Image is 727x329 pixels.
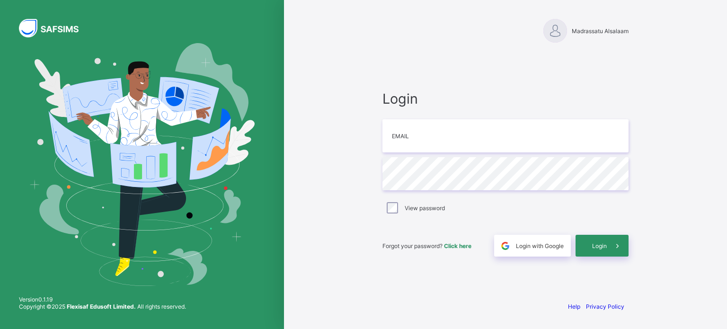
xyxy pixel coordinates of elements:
span: Login [382,90,629,107]
a: Privacy Policy [586,303,624,310]
span: Version 0.1.19 [19,296,186,303]
a: Help [568,303,580,310]
img: SAFSIMS Logo [19,19,90,37]
img: Hero Image [29,43,255,285]
strong: Flexisaf Edusoft Limited. [67,303,136,310]
span: Login [592,242,607,249]
img: google.396cfc9801f0270233282035f929180a.svg [500,240,511,251]
span: Forgot your password? [382,242,471,249]
span: Madrassatu Alsalaam [572,27,629,35]
span: Copyright © 2025 All rights reserved. [19,303,186,310]
label: View password [405,205,445,212]
span: Login with Google [516,242,564,249]
a: Click here [444,242,471,249]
